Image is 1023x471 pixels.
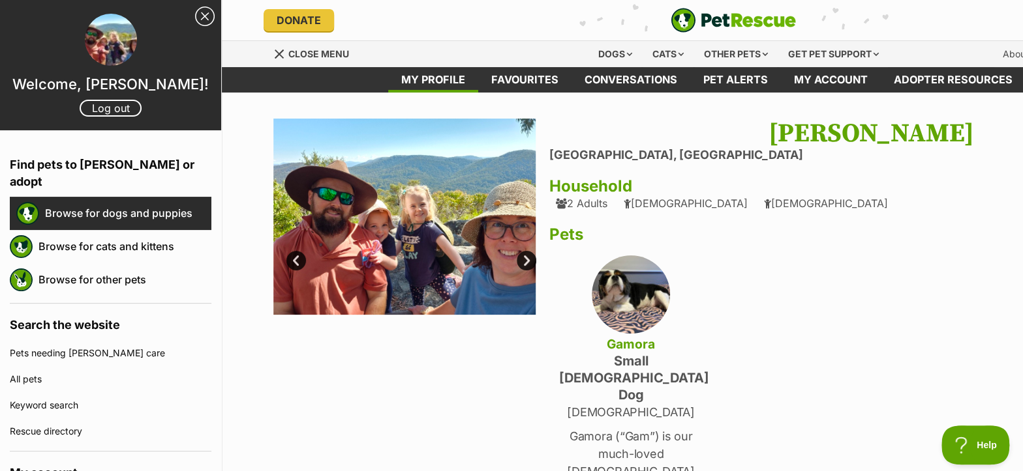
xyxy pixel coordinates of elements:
a: conversations [572,67,690,93]
img: xfellxpwnttdxvx505r7.jpg [273,119,536,315]
a: Browse for cats and kittens [38,233,211,260]
div: [DEMOGRAPHIC_DATA] [764,197,888,209]
a: Pet alerts [690,67,781,93]
h4: small [DEMOGRAPHIC_DATA] Dog [559,352,703,403]
a: Rescue directory [10,418,211,444]
a: Favourites [478,67,572,93]
a: Log out [80,100,142,117]
div: Other pets [695,41,777,67]
a: Donate [264,9,334,31]
h4: Search the website [10,304,211,340]
p: [DEMOGRAPHIC_DATA] [559,403,703,421]
a: Pets needing [PERSON_NAME] care [10,340,211,366]
div: Get pet support [779,41,888,67]
div: 2 Adults [556,197,607,209]
span: Close menu [288,48,349,59]
img: petrescue logo [10,235,33,258]
iframe: Help Scout Beacon - Open [941,425,1010,464]
img: petrescue logo [16,202,39,225]
div: Cats [643,41,693,67]
a: My account [781,67,881,93]
div: [DEMOGRAPHIC_DATA] [624,197,748,209]
img: catatbcugk2h4qesqin6.jpg [592,255,670,334]
a: Keyword search [10,392,211,418]
div: Dogs [589,41,641,67]
h4: Gamora [559,335,703,352]
img: petrescue logo [10,268,33,291]
a: Menu [273,41,358,64]
a: My profile [388,67,478,93]
a: Next [517,251,536,270]
a: Browse for other pets [38,266,211,293]
img: logo-e224e6f780fb5917bec1dbf3a21bbac754714ae5b6737aabdf751b685950b380.svg [671,8,796,33]
a: Browse for dogs and puppies [45,199,211,227]
a: Prev [286,251,306,270]
a: Close Sidebar [195,7,215,26]
a: All pets [10,366,211,392]
img: profile image [85,14,137,66]
a: PetRescue [671,8,796,33]
h4: Find pets to [PERSON_NAME] or adopt [10,143,211,197]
